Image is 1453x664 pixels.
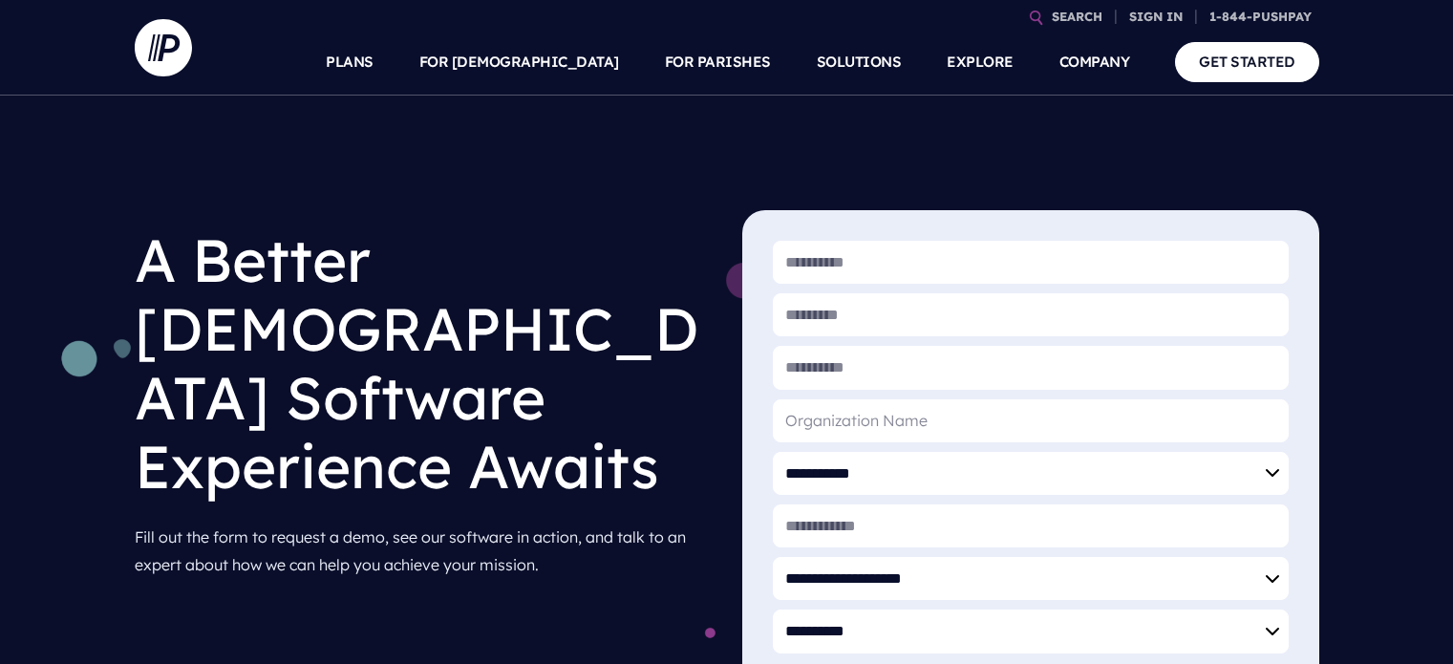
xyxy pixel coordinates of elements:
a: EXPLORE [947,29,1014,96]
a: COMPANY [1059,29,1130,96]
p: Fill out the form to request a demo, see our software in action, and talk to an expert about how ... [135,516,712,587]
a: FOR [DEMOGRAPHIC_DATA] [419,29,619,96]
a: FOR PARISHES [665,29,771,96]
a: SOLUTIONS [817,29,902,96]
h1: A Better [DEMOGRAPHIC_DATA] Software Experience Awaits [135,210,712,516]
input: Organization Name [773,399,1289,442]
a: GET STARTED [1175,42,1319,81]
a: PLANS [326,29,374,96]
